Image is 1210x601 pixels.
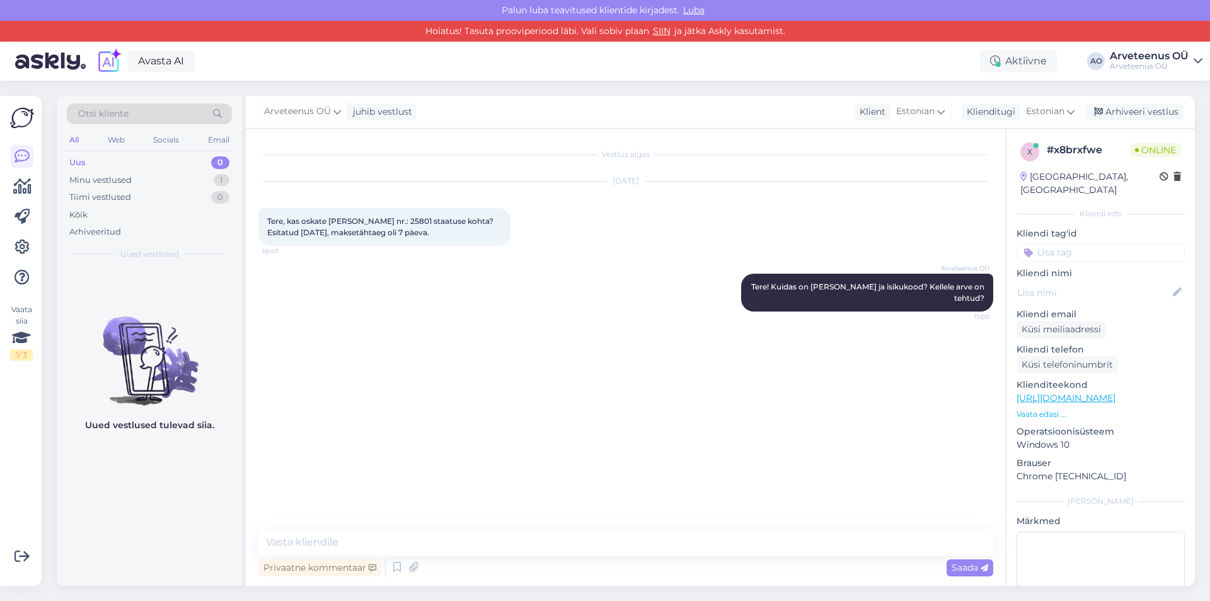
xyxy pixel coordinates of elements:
p: Klienditeekond [1017,378,1185,392]
span: Otsi kliente [78,107,129,120]
div: Uus [69,156,86,169]
p: Märkmed [1017,515,1185,528]
p: Vaata edasi ... [1017,409,1185,420]
p: Windows 10 [1017,438,1185,452]
p: Kliendi tag'id [1017,227,1185,240]
p: Kliendi telefon [1017,343,1185,356]
span: x [1027,147,1032,156]
div: Vaata siia [10,304,33,361]
p: Brauser [1017,457,1185,470]
div: Tiimi vestlused [69,191,131,204]
span: Uued vestlused [120,248,179,260]
span: Arveteenus OÜ [264,105,331,119]
img: Askly Logo [10,106,34,130]
div: Arhiveeri vestlus [1086,103,1184,120]
div: [DATE] [258,175,993,187]
div: Email [205,132,232,148]
span: Arveteenus OÜ [941,264,989,273]
div: 1 / 3 [10,349,33,361]
span: Luba [679,4,708,16]
span: 10:47 [262,247,309,256]
div: Klient [855,105,885,119]
a: Arveteenus OÜArveteenus OÜ [1110,51,1202,71]
div: 0 [211,156,229,169]
span: 11:00 [942,312,989,322]
span: Estonian [1026,105,1064,119]
div: juhib vestlust [348,105,412,119]
div: Arveteenus OÜ [1110,61,1189,71]
div: AO [1087,52,1105,70]
div: [GEOGRAPHIC_DATA], [GEOGRAPHIC_DATA] [1020,170,1160,197]
div: All [67,132,81,148]
p: Chrome [TECHNICAL_ID] [1017,470,1185,483]
img: No chats [57,294,242,407]
div: # x8brxfwe [1047,143,1130,158]
div: Privaatne kommentaar [258,559,381,576]
input: Lisa nimi [1017,286,1170,300]
div: Web [105,132,127,148]
span: Online [1130,143,1181,157]
img: explore-ai [96,48,122,74]
span: Tere! Kuidas on [PERSON_NAME] ja isikukood? Kellele arve on tehtud? [751,282,986,303]
p: Kliendi email [1017,308,1185,321]
span: Tere, kas oskate [PERSON_NAME] nr.: 25801 staatuse kohta? Esitatud [DATE], maksetähtaeg oli 7 päeva. [267,216,495,237]
a: [URL][DOMAIN_NAME] [1017,392,1115,404]
p: Kliendi nimi [1017,267,1185,280]
div: Kliendi info [1017,208,1185,219]
div: Klienditugi [962,105,1015,119]
div: Kõik [69,209,88,221]
a: Avasta AI [127,50,195,72]
div: Aktiivne [980,50,1057,73]
span: Saada [952,562,988,573]
div: Vestlus algas [258,149,993,160]
div: Küsi meiliaadressi [1017,321,1106,338]
div: 1 [214,174,229,187]
div: Socials [151,132,181,148]
input: Lisa tag [1017,243,1185,262]
div: Arhiveeritud [69,226,121,238]
div: Küsi telefoninumbrit [1017,356,1118,373]
div: 0 [211,191,229,204]
a: SIIN [649,25,674,37]
div: [PERSON_NAME] [1017,496,1185,507]
p: Operatsioonisüsteem [1017,425,1185,438]
div: Minu vestlused [69,174,132,187]
p: Uued vestlused tulevad siia. [85,419,214,432]
div: Arveteenus OÜ [1110,51,1189,61]
span: Estonian [896,105,935,119]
